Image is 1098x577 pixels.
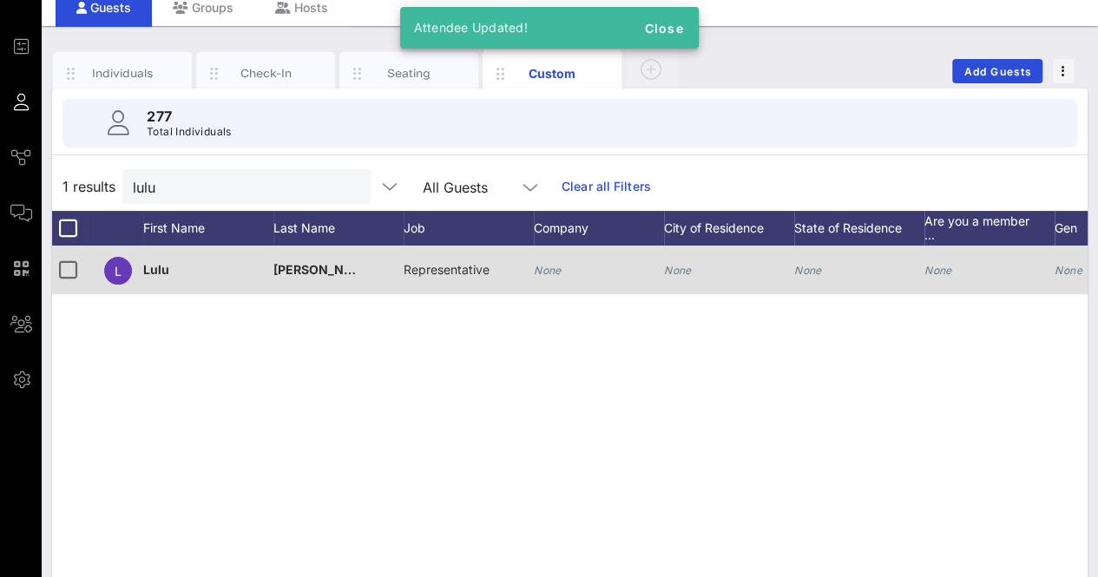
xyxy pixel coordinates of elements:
i: None [1055,264,1082,277]
div: First Name [143,211,273,246]
span: Attendee Updated! [414,20,528,35]
span: Add Guests [963,65,1032,78]
span: Representative [404,262,490,277]
a: Clear all Filters [562,177,651,196]
span: Close [643,21,685,36]
div: Custom [514,64,591,82]
div: State of Residence [794,211,924,246]
div: Company [534,211,664,246]
div: Check-In [227,65,305,82]
div: Are you a member … [924,211,1055,246]
p: 277 [147,106,232,127]
div: Individuals [84,65,161,82]
div: Seating [371,65,448,82]
div: Job [404,211,534,246]
div: Last Name [273,211,404,246]
div: City of Residence [664,211,794,246]
button: Close [636,12,692,43]
div: All Guests [423,180,488,195]
span: Lulu [143,262,169,277]
div: All Guests [412,169,551,204]
span: [PERSON_NAME] [273,262,376,277]
i: None [664,264,692,277]
button: Add Guests [952,59,1042,83]
p: Total Individuals [147,123,232,141]
span: L [115,264,122,279]
i: None [924,264,952,277]
i: None [794,264,822,277]
i: None [534,264,562,277]
span: 1 results [62,176,115,197]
